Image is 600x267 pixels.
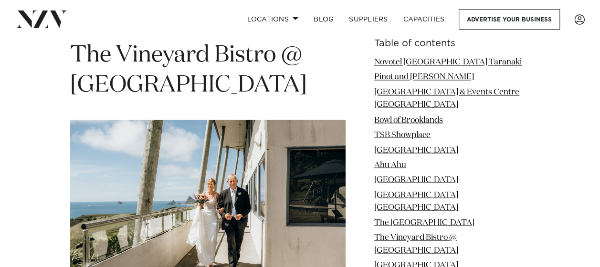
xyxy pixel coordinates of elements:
a: SUPPLIERS [341,9,395,30]
a: Pinot and [PERSON_NAME] [374,73,474,81]
a: [GEOGRAPHIC_DATA] [374,146,458,154]
a: [GEOGRAPHIC_DATA] & Events Centre [GEOGRAPHIC_DATA] [374,88,519,109]
a: Ahu Ahu [374,161,406,169]
a: Capacities [396,9,453,30]
a: Advertise your business [459,9,560,30]
a: TSB Showplace [374,131,431,139]
a: BLOG [306,9,341,30]
a: Locations [239,9,306,30]
img: nzv-logo.png [15,10,67,28]
a: [GEOGRAPHIC_DATA] [GEOGRAPHIC_DATA] [374,191,458,211]
h1: The Vineyard Bistro @ [GEOGRAPHIC_DATA] [70,41,346,101]
a: Novotel [GEOGRAPHIC_DATA] Taranaki [374,58,522,66]
a: Bowl of Brooklands [374,116,443,124]
a: The [GEOGRAPHIC_DATA] [374,218,474,226]
a: [GEOGRAPHIC_DATA] [374,176,458,184]
h6: Table of contents [374,39,530,49]
a: The Vineyard Bistro @ [GEOGRAPHIC_DATA] [374,233,458,254]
